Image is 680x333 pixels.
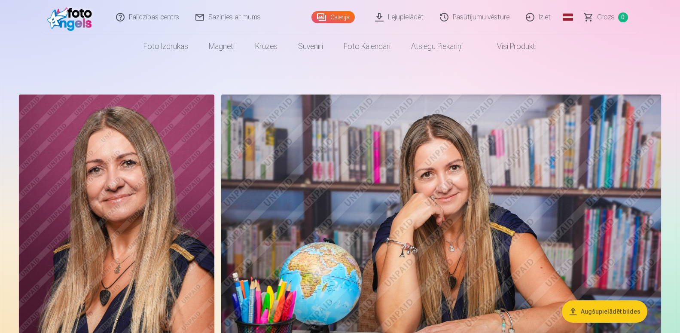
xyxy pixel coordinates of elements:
[333,34,401,58] a: Foto kalendāri
[618,12,628,22] span: 0
[245,34,288,58] a: Krūzes
[311,11,355,23] a: Galerija
[198,34,245,58] a: Magnēti
[47,3,97,31] img: /fa1
[133,34,198,58] a: Foto izdrukas
[473,34,547,58] a: Visi produkti
[401,34,473,58] a: Atslēgu piekariņi
[597,12,615,22] span: Grozs
[288,34,333,58] a: Suvenīri
[562,300,647,323] button: Augšupielādēt bildes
